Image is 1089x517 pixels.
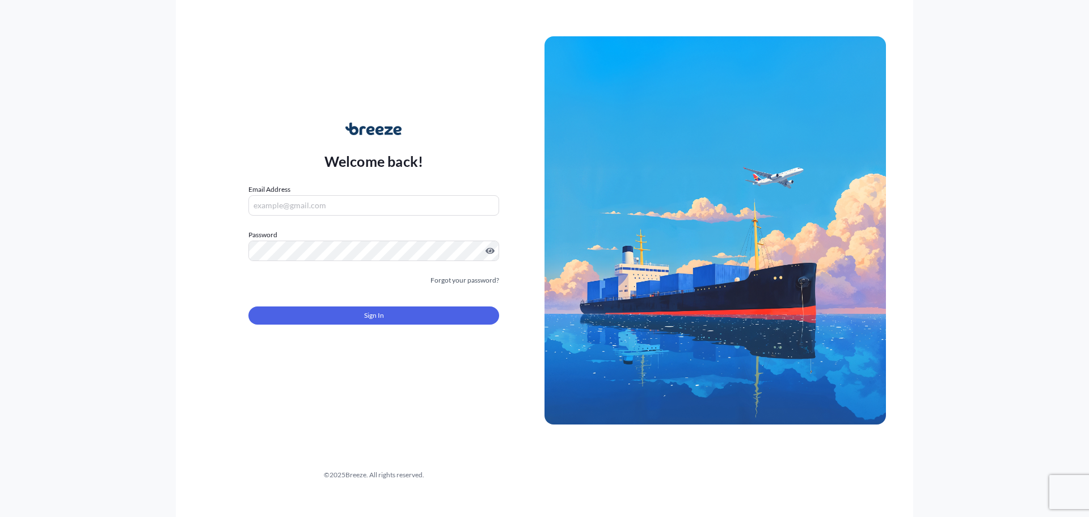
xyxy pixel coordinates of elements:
label: Email Address [248,184,290,195]
a: Forgot your password? [430,275,499,286]
button: Sign In [248,306,499,325]
button: Show password [486,246,495,255]
span: Sign In [364,310,384,321]
div: © 2025 Breeze. All rights reserved. [203,469,544,481]
label: Password [248,229,499,241]
input: example@gmail.com [248,195,499,216]
p: Welcome back! [324,152,424,170]
img: Ship illustration [544,36,886,424]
